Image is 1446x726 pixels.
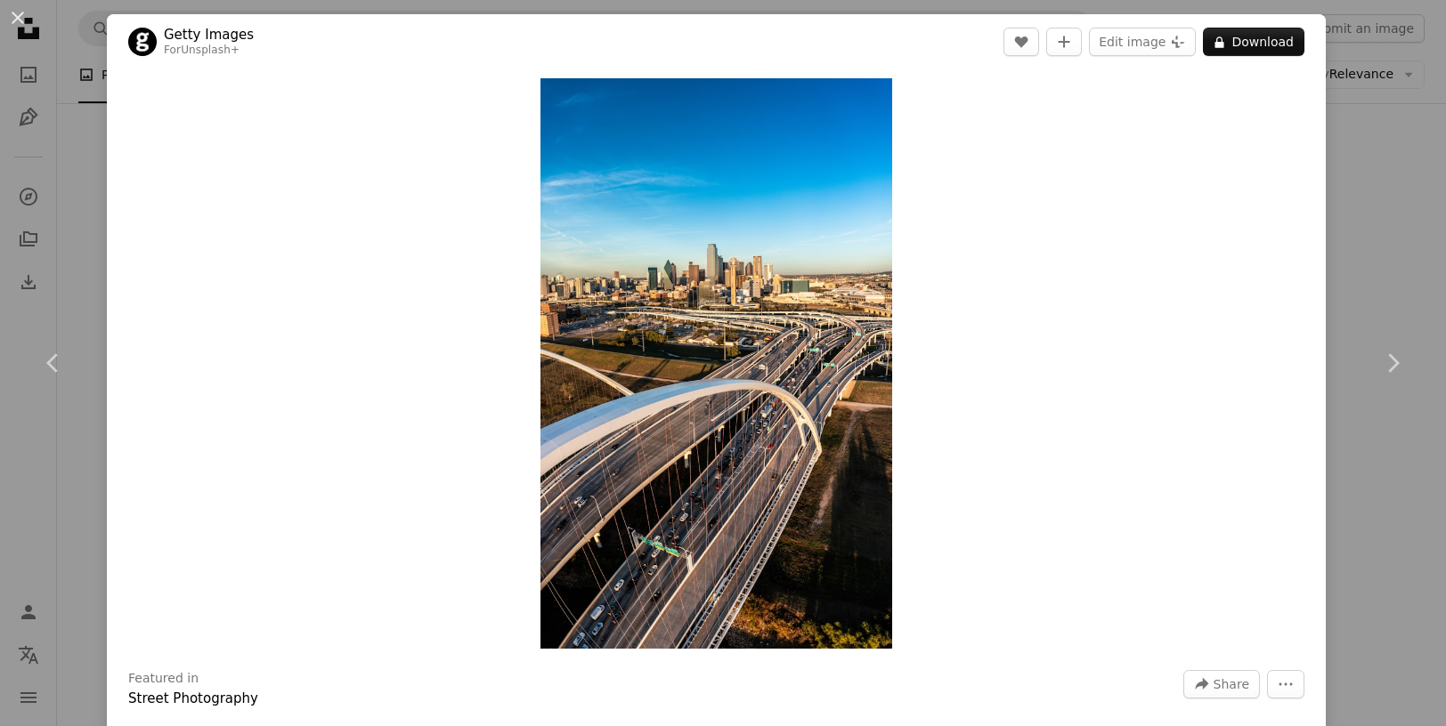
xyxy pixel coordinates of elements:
[1214,671,1249,698] span: Share
[1203,28,1304,56] button: Download
[1267,670,1304,698] button: More Actions
[128,670,199,688] h3: Featured in
[1046,28,1082,56] button: Add to Collection
[1003,28,1039,56] button: Like
[164,44,254,58] div: For
[1339,278,1446,448] a: Next
[540,78,892,649] button: Zoom in on this image
[540,78,892,649] img: Aerial Drone Image over downtown Dallas, Texas
[128,28,157,56] img: Go to Getty Images's profile
[128,690,258,706] a: Street Photography
[181,44,240,56] a: Unsplash+
[1183,670,1260,698] button: Share this image
[164,26,254,44] a: Getty Images
[1089,28,1196,56] button: Edit image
